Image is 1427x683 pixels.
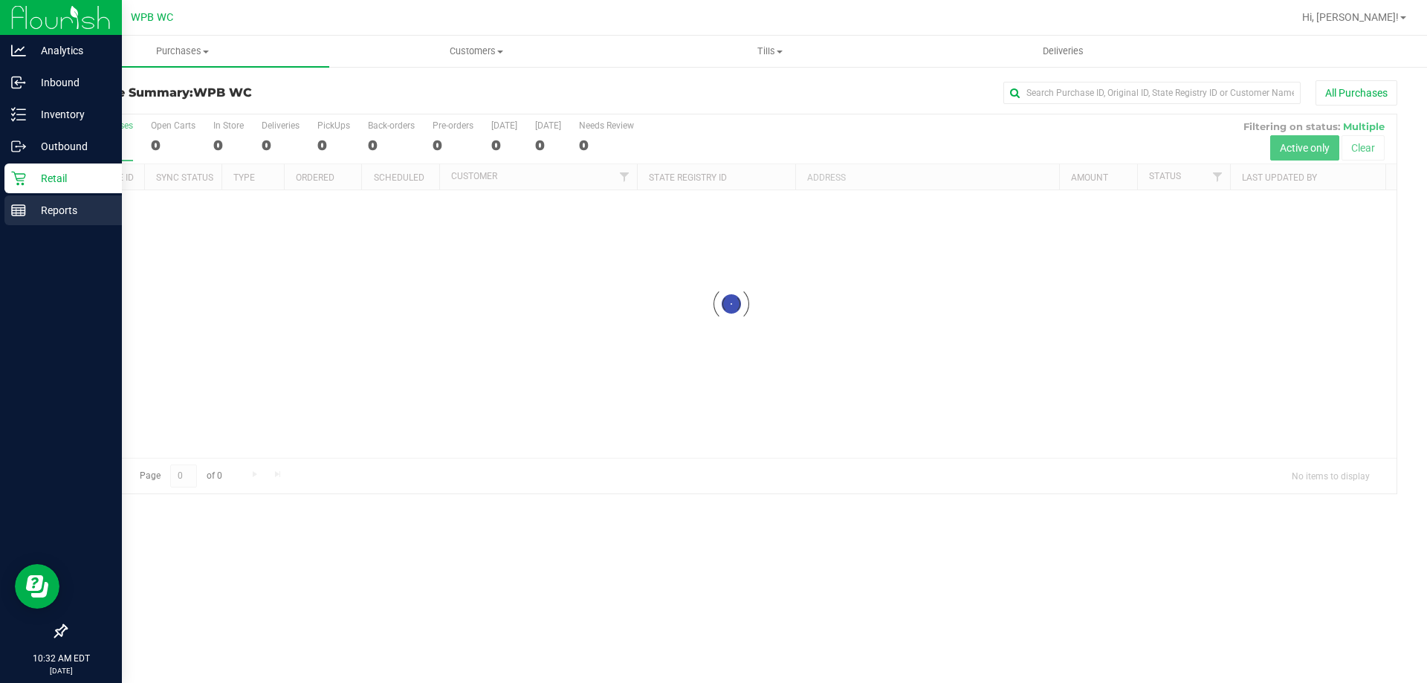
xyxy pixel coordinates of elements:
p: [DATE] [7,665,115,676]
a: Deliveries [916,36,1210,67]
input: Search Purchase ID, Original ID, State Registry ID or Customer Name... [1003,82,1301,104]
inline-svg: Analytics [11,43,26,58]
span: WPB WC [131,11,173,24]
span: Purchases [36,45,329,58]
inline-svg: Reports [11,203,26,218]
p: Inventory [26,106,115,123]
p: 10:32 AM EDT [7,652,115,665]
p: Retail [26,169,115,187]
p: Analytics [26,42,115,59]
a: Purchases [36,36,329,67]
span: Tills [624,45,916,58]
p: Reports [26,201,115,219]
span: Deliveries [1023,45,1104,58]
p: Outbound [26,137,115,155]
inline-svg: Inventory [11,107,26,122]
inline-svg: Outbound [11,139,26,154]
button: All Purchases [1316,80,1397,106]
a: Customers [329,36,623,67]
h3: Purchase Summary: [65,86,509,100]
span: Customers [330,45,622,58]
inline-svg: Inbound [11,75,26,90]
span: Hi, [PERSON_NAME]! [1302,11,1399,23]
a: Tills [623,36,916,67]
iframe: Resource center [15,564,59,609]
p: Inbound [26,74,115,91]
span: WPB WC [193,85,252,100]
inline-svg: Retail [11,171,26,186]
